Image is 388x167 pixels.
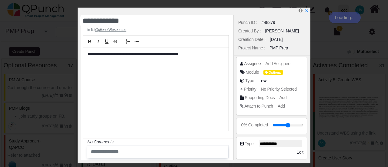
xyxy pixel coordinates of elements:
div: Project Name : [238,45,265,51]
span: No Priority Selected [261,87,297,92]
footer: in list [83,27,203,32]
div: 0% Completed [241,122,268,128]
i: No Comments [87,139,113,144]
svg: x [305,8,309,13]
span: Edit [296,150,303,155]
div: PMP Prep [269,45,288,51]
span: Add Assignee [266,61,290,66]
div: Loading... [329,12,361,23]
div: Created By : [238,28,261,34]
span: Add [278,104,285,109]
span: Optional [263,70,283,75]
cite: Source Title [95,28,126,32]
div: Assignee [244,61,261,67]
div: Priority [244,86,256,92]
span: HW [260,78,268,84]
u: Optional Resources [95,28,126,32]
div: Module [246,69,259,75]
div: [PERSON_NAME] [265,28,299,34]
div: Creation Date : [238,36,266,43]
div: Type [245,141,253,147]
div: [DATE] [270,36,283,43]
div: Type [245,78,254,84]
div: Attach to Punch [244,103,273,109]
i: Edit Punch [299,8,303,13]
span: <div><span class="badge badge-secondary" style="background-color: #FCDC00"> <i class="fa fa-tag p... [263,69,283,75]
div: Supporting Docs [245,95,275,101]
span: Add [279,95,287,100]
div: Punch ID : [238,19,257,26]
div: #48379 [262,19,275,26]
